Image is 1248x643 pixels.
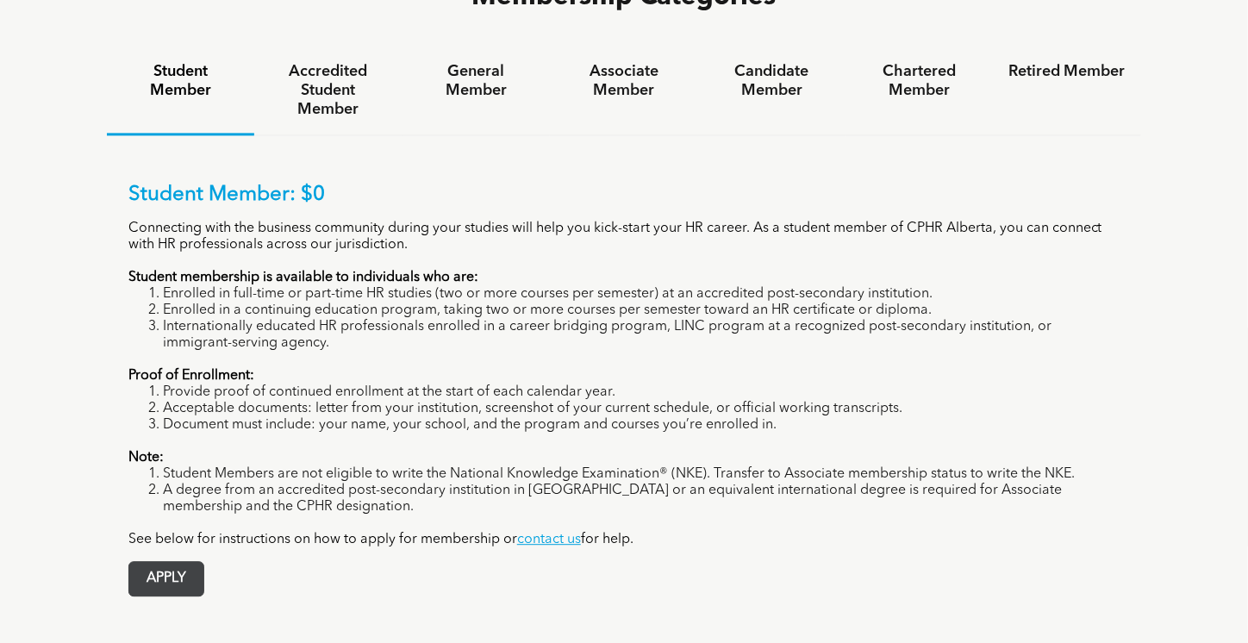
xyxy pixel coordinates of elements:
li: Student Members are not eligible to write the National Knowledge Examination® (NKE). Transfer to ... [163,466,1120,483]
li: Enrolled in a continuing education program, taking two or more courses per semester toward an HR ... [163,303,1120,319]
h4: Candidate Member [714,62,830,100]
li: Provide proof of continued enrollment at the start of each calendar year. [163,384,1120,401]
h4: Chartered Member [861,62,977,100]
h4: Accredited Student Member [270,62,386,119]
h4: Retired Member [1009,62,1126,81]
p: Connecting with the business community during your studies will help you kick-start your HR caree... [128,221,1120,253]
p: Student Member: $0 [128,183,1120,208]
h4: Associate Member [565,62,682,100]
h4: Student Member [122,62,239,100]
li: Acceptable documents: letter from your institution, screenshot of your current schedule, or offic... [163,401,1120,417]
a: APPLY [128,561,204,596]
h4: General Member [418,62,534,100]
a: contact us [517,533,581,546]
span: APPLY [129,562,203,596]
li: A degree from an accredited post-secondary institution in [GEOGRAPHIC_DATA] or an equivalent inte... [163,483,1120,515]
li: Internationally educated HR professionals enrolled in a career bridging program, LINC program at ... [163,319,1120,352]
strong: Student membership is available to individuals who are: [128,271,478,284]
li: Enrolled in full-time or part-time HR studies (two or more courses per semester) at an accredited... [163,286,1120,303]
strong: Proof of Enrollment: [128,369,254,383]
p: See below for instructions on how to apply for membership or for help. [128,532,1120,548]
li: Document must include: your name, your school, and the program and courses you’re enrolled in. [163,417,1120,434]
strong: Note: [128,451,164,465]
